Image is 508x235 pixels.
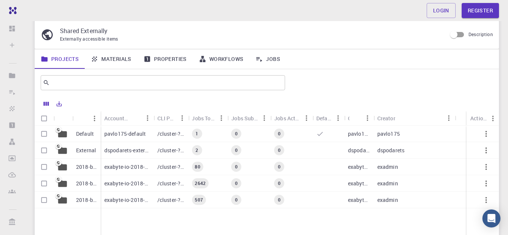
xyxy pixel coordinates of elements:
[377,163,398,171] p: exadmin
[232,197,241,203] span: 0
[192,147,201,153] span: 2
[88,112,101,124] button: Menu
[137,49,193,69] a: Properties
[157,111,176,126] div: CLI Path
[427,3,456,18] a: Login
[35,49,85,69] a: Projects
[377,130,400,138] p: pavlo175
[316,111,332,126] div: Default
[104,111,130,126] div: Accounting slug
[348,147,370,154] p: dspodarets
[76,163,97,171] p: 2018-bg-study-phase-i-ph
[104,163,150,171] p: exabyte-io-2018-bg-study-phase-i-ph
[470,111,487,126] div: Actions
[348,180,370,187] p: exabyte-io
[232,164,241,170] span: 0
[104,130,146,138] p: pavlo175-default
[232,147,241,153] span: 0
[395,112,407,124] button: Sort
[157,180,185,187] p: /cluster-???-share/groups/exabyte-io/exabyte-io-2018-bg-study-phase-iii
[53,111,72,126] div: Icon
[72,111,101,126] div: Name
[301,112,313,124] button: Menu
[142,112,154,124] button: Menu
[487,112,499,124] button: Menu
[274,111,301,126] div: Jobs Active
[85,49,137,69] a: Materials
[101,111,154,126] div: Accounting slug
[462,3,499,18] a: Register
[76,196,97,204] p: 2018-bg-study-phase-I
[130,112,142,124] button: Sort
[275,164,284,170] span: 0
[176,112,188,124] button: Menu
[275,147,284,153] span: 0
[104,180,150,187] p: exabyte-io-2018-bg-study-phase-iii
[60,36,118,42] span: Externally accessible items
[40,98,53,110] button: Columns
[76,130,94,138] p: Default
[377,147,405,154] p: dspodarets
[193,49,250,69] a: Workflows
[275,197,284,203] span: 0
[232,180,241,186] span: 0
[249,49,286,69] a: Jobs
[192,164,203,170] span: 80
[377,180,398,187] p: exadmin
[374,111,455,126] div: Creator
[258,112,270,124] button: Menu
[231,111,258,126] div: Jobs Subm.
[344,111,374,126] div: Owner
[192,180,209,186] span: 2642
[377,196,398,204] p: exadmin
[6,7,17,14] img: logo
[227,111,270,126] div: Jobs Subm.
[154,111,188,126] div: CLI Path
[332,112,344,124] button: Menu
[192,130,201,137] span: 1
[60,26,441,35] p: Shared Externally
[215,112,227,124] button: Menu
[442,112,455,124] button: Menu
[157,163,185,171] p: /cluster-???-share/groups/exabyte-io/exabyte-io-2018-bg-study-phase-i-ph
[53,98,66,110] button: Export
[275,130,284,137] span: 0
[349,112,362,124] button: Sort
[313,111,344,126] div: Default
[192,197,206,203] span: 507
[377,111,395,126] div: Creator
[192,111,215,126] div: Jobs Total
[157,147,185,154] p: /cluster-???-home/dspodarets/dspodarets-external
[275,180,284,186] span: 0
[188,111,227,126] div: Jobs Total
[157,196,185,204] p: /cluster-???-share/groups/exabyte-io/exabyte-io-2018-bg-study-phase-i
[76,147,96,154] p: External
[232,130,241,137] span: 0
[348,111,349,126] div: Owner
[270,111,313,126] div: Jobs Active
[467,111,499,126] div: Actions
[76,112,88,124] button: Sort
[348,130,370,138] p: pavlo175
[348,196,370,204] p: exabyte-io
[468,31,493,37] span: Description
[104,147,150,154] p: dspodarets-external
[104,196,150,204] p: exabyte-io-2018-bg-study-phase-i
[482,209,500,227] div: Open Intercom Messenger
[157,130,185,138] p: /cluster-???-home/pavlo175/pavlo175-default
[362,112,374,124] button: Menu
[76,180,97,187] p: 2018-bg-study-phase-III
[348,163,370,171] p: exabyte-io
